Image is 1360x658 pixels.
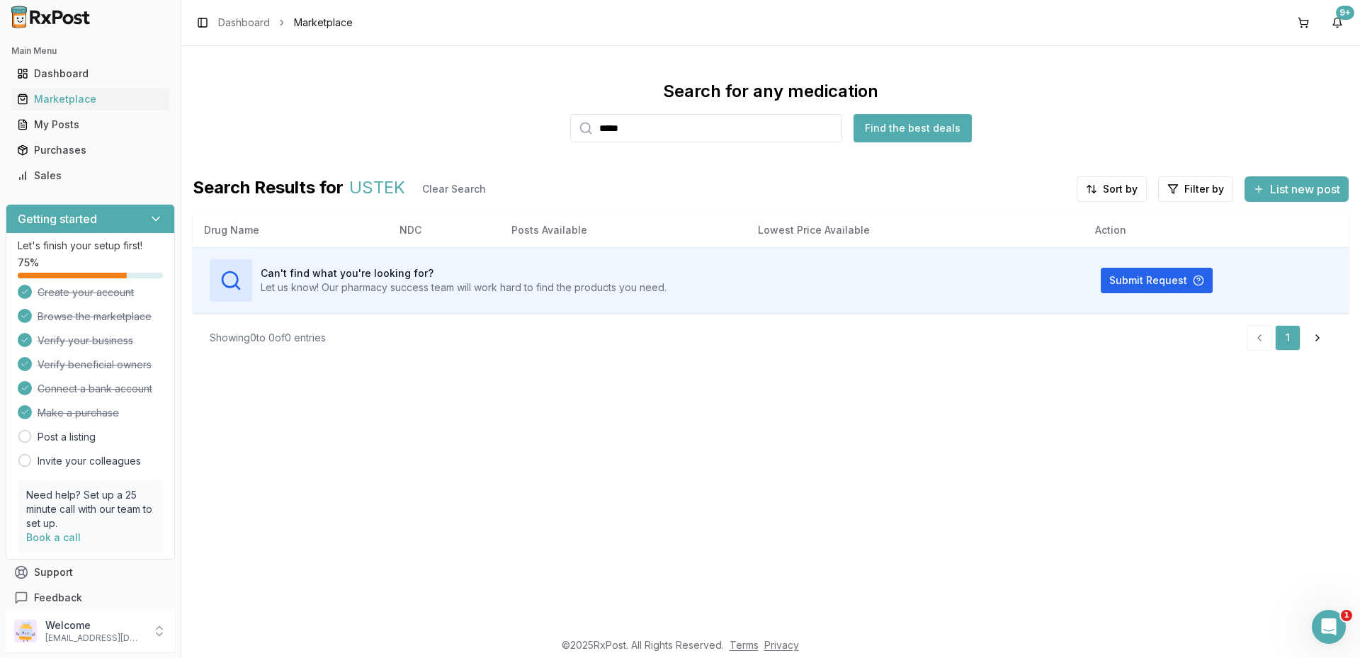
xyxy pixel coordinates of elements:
[38,430,96,444] a: Post a listing
[1326,11,1349,34] button: 9+
[1103,182,1138,196] span: Sort by
[6,139,175,161] button: Purchases
[1312,610,1346,644] iframe: Intercom live chat
[764,639,799,651] a: Privacy
[38,454,141,468] a: Invite your colleagues
[261,266,667,280] h3: Can't find what you're looking for?
[38,285,134,300] span: Create your account
[6,62,175,85] button: Dashboard
[26,488,154,531] p: Need help? Set up a 25 minute call with our team to set up.
[1245,176,1349,202] button: List new post
[1303,325,1332,351] a: Go to next page
[1247,325,1332,351] nav: pagination
[11,61,169,86] a: Dashboard
[500,213,747,247] th: Posts Available
[6,585,175,611] button: Feedback
[261,280,667,295] p: Let us know! Our pharmacy success team will work hard to find the products you need.
[17,118,164,132] div: My Posts
[11,137,169,163] a: Purchases
[18,256,39,270] span: 75 %
[1077,176,1147,202] button: Sort by
[1245,183,1349,198] a: List new post
[38,310,152,324] span: Browse the marketplace
[1275,325,1300,351] a: 1
[854,114,972,142] button: Find the best deals
[26,531,81,543] a: Book a call
[1341,610,1352,621] span: 1
[1158,176,1233,202] button: Filter by
[14,620,37,642] img: User avatar
[11,45,169,57] h2: Main Menu
[1101,268,1213,293] button: Submit Request
[218,16,353,30] nav: breadcrumb
[17,92,164,106] div: Marketplace
[1084,213,1349,247] th: Action
[6,560,175,585] button: Support
[6,6,96,28] img: RxPost Logo
[349,176,405,202] span: USTEK
[38,382,152,396] span: Connect a bank account
[11,163,169,188] a: Sales
[17,67,164,81] div: Dashboard
[38,358,152,372] span: Verify beneficial owners
[730,639,759,651] a: Terms
[747,213,1084,247] th: Lowest Price Available
[193,213,388,247] th: Drug Name
[1336,6,1354,20] div: 9+
[18,210,97,227] h3: Getting started
[663,80,878,103] div: Search for any medication
[38,406,119,420] span: Make a purchase
[11,112,169,137] a: My Posts
[11,86,169,112] a: Marketplace
[1184,182,1224,196] span: Filter by
[34,591,82,605] span: Feedback
[6,88,175,110] button: Marketplace
[294,16,353,30] span: Marketplace
[17,169,164,183] div: Sales
[6,164,175,187] button: Sales
[38,334,133,348] span: Verify your business
[210,331,326,345] div: Showing 0 to 0 of 0 entries
[218,16,270,30] a: Dashboard
[6,113,175,136] button: My Posts
[411,176,497,202] button: Clear Search
[193,176,344,202] span: Search Results for
[18,239,163,253] p: Let's finish your setup first!
[45,633,144,644] p: [EMAIL_ADDRESS][DOMAIN_NAME]
[17,143,164,157] div: Purchases
[388,213,500,247] th: NDC
[1270,181,1340,198] span: List new post
[45,618,144,633] p: Welcome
